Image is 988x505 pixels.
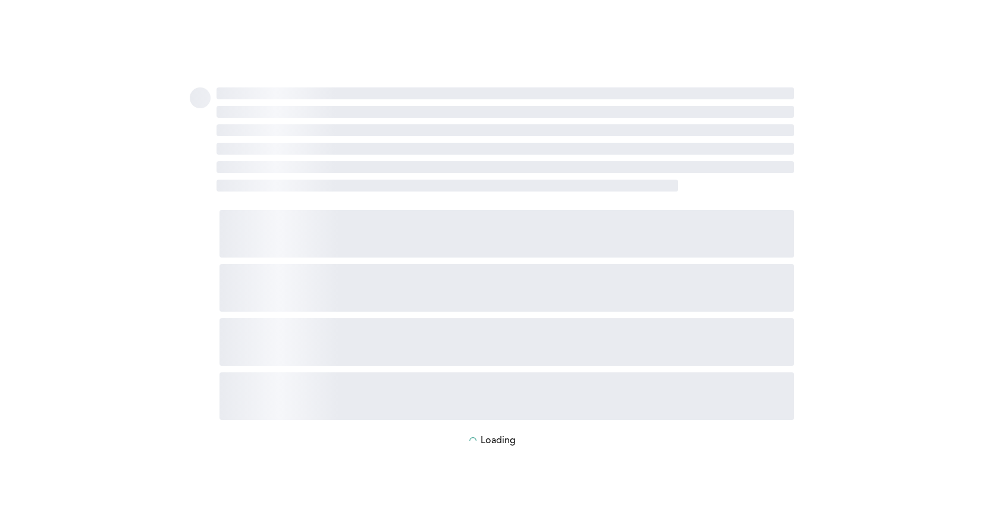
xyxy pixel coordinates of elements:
span: ‌ [217,106,794,118]
span: ‌ [217,124,794,136]
span: ‌ [219,372,794,420]
span: ‌ [217,143,794,155]
p: Loading [481,435,516,446]
span: ‌ [219,210,794,258]
span: ‌ [217,87,794,99]
span: ‌ [217,180,679,192]
span: ‌ [219,318,794,366]
span: ‌ [217,161,794,173]
span: ‌ [219,264,794,312]
span: ‌ [190,87,211,108]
